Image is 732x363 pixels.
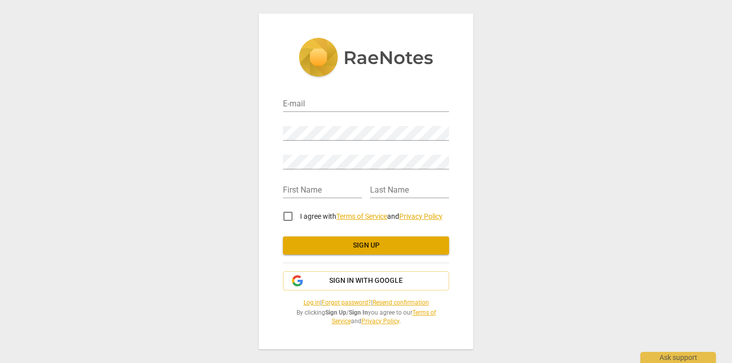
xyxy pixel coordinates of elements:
span: Sign in with Google [329,276,403,286]
a: Terms of Service [336,212,387,220]
a: Forgot password? [322,299,371,306]
span: I agree with and [300,212,443,220]
div: Ask support [640,352,716,363]
a: Privacy Policy [361,318,399,325]
span: | | [283,298,449,307]
span: Sign up [291,240,441,251]
a: Terms of Service [332,309,436,325]
a: Privacy Policy [399,212,443,220]
span: By clicking / you agree to our and . [283,309,449,325]
a: Log in [304,299,320,306]
button: Sign in with Google [283,271,449,290]
b: Sign In [349,309,368,316]
button: Sign up [283,236,449,255]
img: 5ac2273c67554f335776073100b6d88f.svg [299,38,433,79]
a: Resend confirmation [373,299,429,306]
b: Sign Up [325,309,346,316]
